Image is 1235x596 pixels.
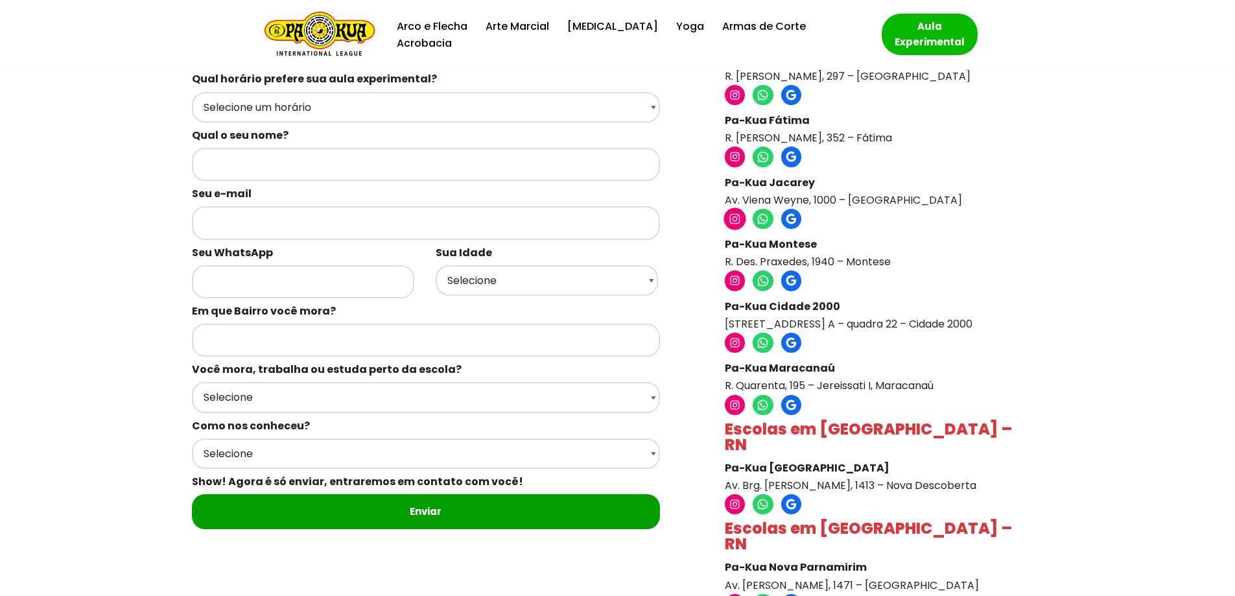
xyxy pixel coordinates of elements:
[192,10,685,550] form: Formulários de contato
[725,298,1037,333] p: [STREET_ADDRESS] A – quadra 22 – Cidade 2000
[258,12,375,58] a: Escola de Conhecimentos Orientais Pa-Kua Uma escola para toda família
[725,459,1037,494] p: Av. Brg. [PERSON_NAME], 1413 – Nova Descoberta
[725,112,1037,147] p: R. [PERSON_NAME], 352 – Fátima
[192,245,273,260] b: Seu WhatsApp
[394,18,862,52] div: Menu primário
[192,128,288,143] b: Qual o seu nome?
[192,362,462,377] b: Você mora, trabalha ou estuda perto da escola?
[882,14,978,55] a: Aula Experimental
[725,558,1037,593] p: Av. [PERSON_NAME], 1471 – [GEOGRAPHIC_DATA]
[192,304,336,318] b: Em que Bairro você mora?
[725,361,835,375] strong: Pa-Kua Maracanaú
[725,460,889,475] strong: Pa-Kua [GEOGRAPHIC_DATA]
[192,494,660,529] input: Enviar
[192,186,252,201] b: Seu e-mail
[725,237,817,252] strong: Pa-Kua Montese
[397,34,452,52] a: Acrobacia
[725,560,867,575] strong: Pa-Kua Nova Parnamirim
[676,18,704,35] a: Yoga
[192,71,437,86] b: Qual horário prefere sua aula experimental?
[725,422,1037,453] h4: Escolas em [GEOGRAPHIC_DATA] – RN
[397,18,467,35] a: Arco e Flecha
[725,521,1037,552] h4: Escolas em [GEOGRAPHIC_DATA] – RN
[725,113,810,128] strong: Pa-Kua Fátima
[486,18,549,35] a: Arte Marcial
[725,174,1037,209] p: Av. Viena Weyne, 1000 – [GEOGRAPHIC_DATA]
[722,18,806,35] a: Armas de Corte
[725,299,840,314] strong: Pa-Kua Cidade 2000
[192,474,523,489] b: Show! Agora é só enviar, entraremos em contato com você!
[725,359,1037,394] p: R. Quarenta, 195 – Jereissati I, Maracanaú
[192,418,310,433] b: Como nos conheceu?
[725,175,815,190] strong: Pa-Kua Jacarey
[567,18,658,35] a: [MEDICAL_DATA]
[436,245,492,260] b: Sua Idade
[725,235,1037,270] p: R. Des. Praxedes, 1940 – Montese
